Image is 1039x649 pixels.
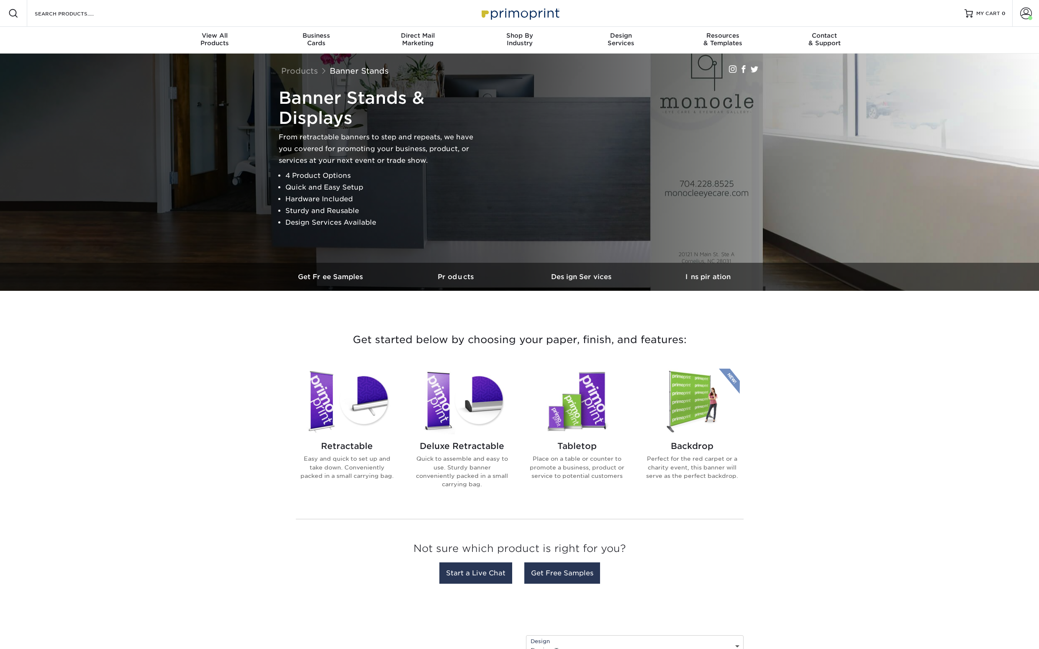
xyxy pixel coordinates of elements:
[394,273,520,281] h3: Products
[570,27,672,54] a: DesignServices
[285,217,488,228] li: Design Services Available
[439,562,512,584] a: Start a Live Chat
[300,369,395,434] img: Retractable Banner Stands
[520,263,645,291] a: Design Services
[300,441,395,451] h2: Retractable
[265,32,367,39] span: Business
[478,4,562,22] img: Primoprint
[645,369,740,502] a: Backdrop Banner Stands Backdrop Perfect for the red carpet or a charity event, this banner will s...
[285,170,488,182] li: 4 Product Options
[285,182,488,193] li: Quick and Easy Setup
[367,27,469,54] a: Direct MailMarketing
[524,562,600,584] a: Get Free Samples
[281,66,318,75] a: Products
[719,369,740,394] img: New Product
[164,32,266,39] span: View All
[672,32,774,47] div: & Templates
[774,32,875,47] div: & Support
[330,66,389,75] a: Banner Stands
[300,454,395,480] p: Easy and quick to set up and take down. Conveniently packed in a small carrying bag.
[269,263,394,291] a: Get Free Samples
[1002,10,1006,16] span: 0
[645,369,740,434] img: Backdrop Banner Stands
[774,32,875,39] span: Contact
[530,369,625,434] img: Tabletop Banner Stands
[164,27,266,54] a: View AllProducts
[394,263,520,291] a: Products
[645,273,771,281] h3: Inspiration
[415,369,510,502] a: Deluxe Retractable Banner Stands Deluxe Retractable Quick to assemble and easy to use. Sturdy ban...
[645,441,740,451] h2: Backdrop
[976,10,1000,17] span: MY CART
[672,27,774,54] a: Resources& Templates
[367,32,469,47] div: Marketing
[672,32,774,39] span: Resources
[275,321,764,359] h3: Get started below by choosing your paper, finish, and features:
[285,193,488,205] li: Hardware Included
[415,369,510,434] img: Deluxe Retractable Banner Stands
[570,32,672,47] div: Services
[415,441,510,451] h2: Deluxe Retractable
[279,88,488,128] h1: Banner Stands & Displays
[570,32,672,39] span: Design
[296,536,744,565] h3: Not sure which product is right for you?
[279,131,488,167] p: From retractable banners to step and repeats, we have you covered for promoting your business, pr...
[469,32,570,47] div: Industry
[645,263,771,291] a: Inspiration
[415,454,510,489] p: Quick to assemble and easy to use. Sturdy banner conveniently packed in a small carrying bag.
[530,441,625,451] h2: Tabletop
[285,205,488,217] li: Sturdy and Reusable
[530,454,625,480] p: Place on a table or counter to promote a business, product or service to potential customers
[469,32,570,39] span: Shop By
[265,32,367,47] div: Cards
[265,27,367,54] a: BusinessCards
[645,454,740,480] p: Perfect for the red carpet or a charity event, this banner will serve as the perfect backdrop.
[469,27,570,54] a: Shop ByIndustry
[300,369,395,502] a: Retractable Banner Stands Retractable Easy and quick to set up and take down. Conveniently packed...
[164,32,266,47] div: Products
[269,273,394,281] h3: Get Free Samples
[367,32,469,39] span: Direct Mail
[530,369,625,502] a: Tabletop Banner Stands Tabletop Place on a table or counter to promote a business, product or ser...
[774,27,875,54] a: Contact& Support
[34,8,115,18] input: SEARCH PRODUCTS.....
[520,273,645,281] h3: Design Services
